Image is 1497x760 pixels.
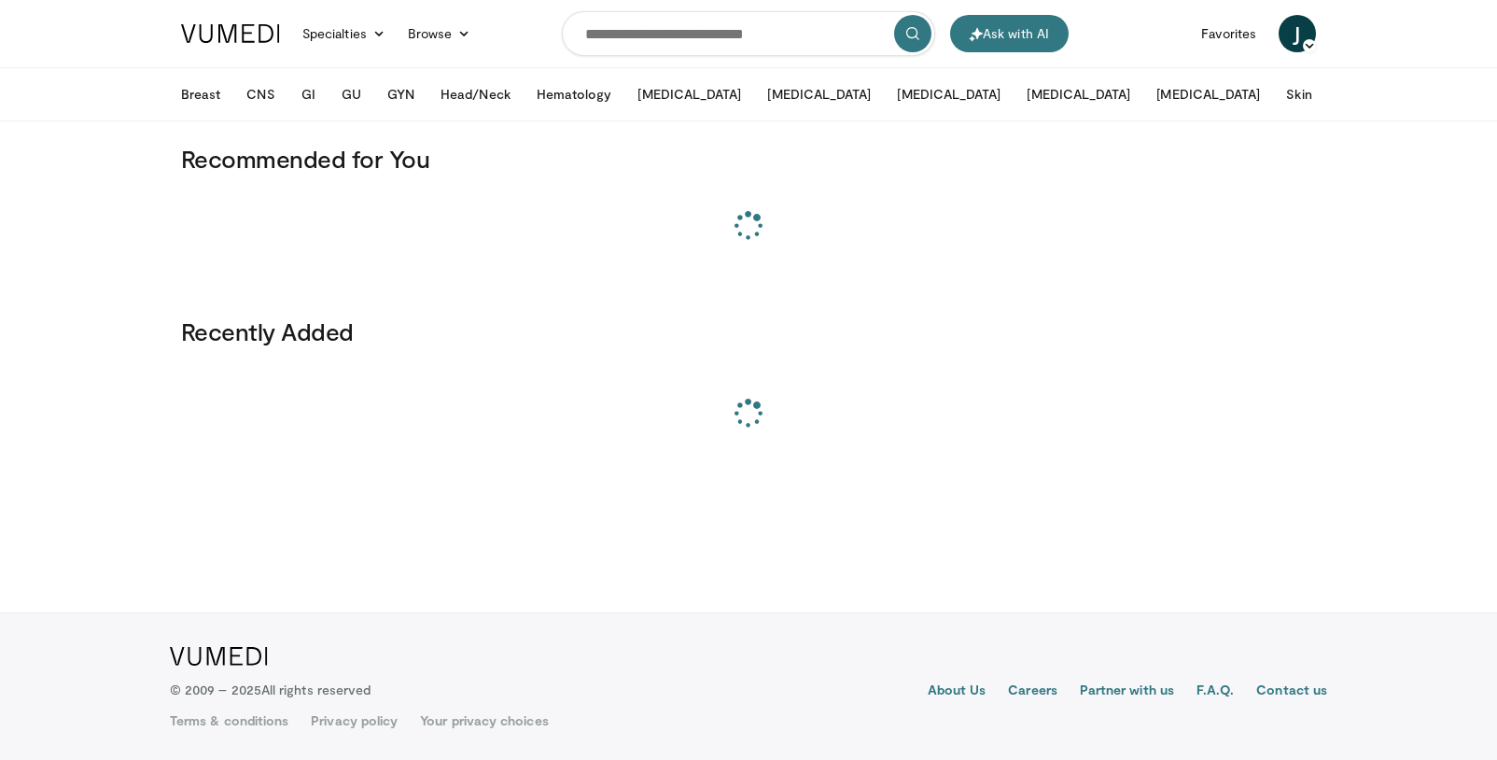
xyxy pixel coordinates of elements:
[261,682,371,697] span: All rights reserved
[1008,681,1057,703] a: Careers
[170,647,268,666] img: VuMedi Logo
[1190,15,1267,52] a: Favorites
[1015,76,1141,113] button: [MEDICAL_DATA]
[429,76,522,113] button: Head/Neck
[290,76,327,113] button: GI
[420,711,548,730] a: Your privacy choices
[626,76,752,113] button: [MEDICAL_DATA]
[928,681,986,703] a: About Us
[170,76,231,113] button: Breast
[181,317,1316,346] h3: Recently Added
[1080,681,1174,703] a: Partner with us
[170,711,288,730] a: Terms & conditions
[1279,15,1316,52] a: J
[376,76,426,113] button: GYN
[1145,76,1271,113] button: [MEDICAL_DATA]
[756,76,882,113] button: [MEDICAL_DATA]
[525,76,623,113] button: Hematology
[311,711,398,730] a: Privacy policy
[886,76,1012,113] button: [MEDICAL_DATA]
[397,15,483,52] a: Browse
[950,15,1069,52] button: Ask with AI
[181,144,1316,174] h3: Recommended for You
[235,76,286,113] button: CNS
[562,11,935,56] input: Search topics, interventions
[1275,76,1322,113] button: Skin
[1196,681,1234,703] a: F.A.Q.
[1256,681,1327,703] a: Contact us
[170,681,371,699] p: © 2009 – 2025
[181,24,280,43] img: VuMedi Logo
[291,15,397,52] a: Specialties
[330,76,372,113] button: GU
